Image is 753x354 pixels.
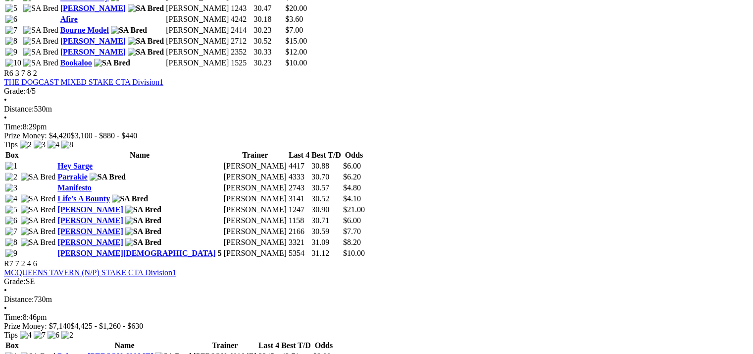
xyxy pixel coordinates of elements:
[311,205,342,215] td: 30.90
[4,331,18,339] span: Tips
[4,87,749,96] div: 4/5
[5,4,17,13] img: 5
[57,150,222,160] th: Name
[223,205,287,215] td: [PERSON_NAME]
[230,47,252,57] td: 2352
[57,238,123,246] a: [PERSON_NAME]
[285,59,307,67] span: $10.00
[288,248,310,258] td: 5354
[4,259,13,268] span: R7
[21,194,56,203] img: SA Bred
[311,183,342,193] td: 30.57
[4,114,7,122] span: •
[223,227,287,236] td: [PERSON_NAME]
[5,227,17,236] img: 7
[230,14,252,24] td: 4242
[288,205,310,215] td: 1247
[311,161,342,171] td: 30.88
[223,248,287,258] td: [PERSON_NAME]
[57,183,91,192] a: Manifesto
[20,140,32,149] img: 2
[193,341,257,351] th: Trainer
[5,15,17,24] img: 6
[21,205,56,214] img: SA Bred
[5,194,17,203] img: 4
[128,4,164,13] img: SA Bred
[165,3,229,13] td: [PERSON_NAME]
[165,36,229,46] td: [PERSON_NAME]
[230,58,252,68] td: 1525
[288,150,310,160] th: Last 4
[4,69,13,77] span: R6
[223,183,287,193] td: [PERSON_NAME]
[311,248,342,258] td: 31.12
[223,216,287,226] td: [PERSON_NAME]
[60,26,109,34] a: Bourne Model
[4,286,7,295] span: •
[223,161,287,171] td: [PERSON_NAME]
[4,105,34,113] span: Distance:
[343,150,365,160] th: Odds
[125,216,161,225] img: SA Bred
[125,205,161,214] img: SA Bred
[230,3,252,13] td: 1243
[5,59,21,67] img: 10
[23,37,58,46] img: SA Bred
[285,37,307,45] span: $15.00
[23,4,58,13] img: SA Bred
[343,227,361,236] span: $7.70
[165,14,229,24] td: [PERSON_NAME]
[223,237,287,247] td: [PERSON_NAME]
[223,172,287,182] td: [PERSON_NAME]
[343,238,361,246] span: $8.20
[311,237,342,247] td: 31.09
[223,194,287,204] td: [PERSON_NAME]
[5,48,17,57] img: 9
[5,151,19,159] span: Box
[5,173,17,181] img: 2
[71,322,144,330] span: $4,425 - $1,260 - $630
[218,249,222,257] span: 5
[311,150,342,160] th: Best T/D
[5,205,17,214] img: 5
[21,227,56,236] img: SA Bred
[288,161,310,171] td: 4417
[311,172,342,182] td: 30.70
[288,194,310,204] td: 3141
[223,150,287,160] th: Trainer
[125,238,161,247] img: SA Bred
[57,162,93,170] a: Hey Sarge
[4,122,23,131] span: Time:
[60,59,92,67] a: Bookaloo
[57,341,192,351] th: Name
[5,216,17,225] img: 6
[253,36,284,46] td: 30.52
[5,37,17,46] img: 8
[34,140,46,149] img: 3
[48,331,59,340] img: 6
[4,304,7,312] span: •
[312,341,335,351] th: Odds
[343,205,365,214] span: $21.00
[230,25,252,35] td: 2414
[4,122,749,131] div: 8:29pm
[288,216,310,226] td: 1158
[60,4,126,12] a: [PERSON_NAME]
[57,216,123,225] a: [PERSON_NAME]
[285,26,303,34] span: $7.00
[61,140,73,149] img: 8
[125,227,161,236] img: SA Bred
[285,4,307,12] span: $20.00
[23,48,58,57] img: SA Bred
[343,183,361,192] span: $4.80
[4,140,18,149] span: Tips
[4,277,26,286] span: Grade:
[48,140,59,149] img: 4
[343,249,365,257] span: $10.00
[253,25,284,35] td: 30.23
[4,313,23,321] span: Time:
[253,47,284,57] td: 30.33
[57,194,110,203] a: Life's A Bounty
[4,268,176,277] a: MCQUEENS TAVERN (N/P) STAKE CTA Division1
[4,295,749,304] div: 730m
